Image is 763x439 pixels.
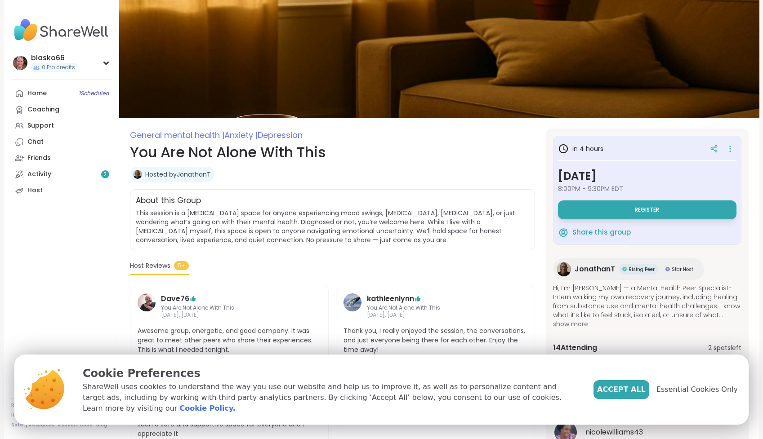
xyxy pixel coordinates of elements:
span: Depression [258,129,303,141]
span: Hi, I’m [PERSON_NAME] — a Mental Health Peer Specialist-Intern walking my own recovery journey, i... [553,284,741,319]
img: blasko66 [13,56,27,70]
span: Essential Cookies Only [656,384,738,395]
span: 2 [103,171,107,178]
div: Coaching [27,105,59,114]
span: 2 spots left [708,343,741,353]
div: Chat [27,137,44,146]
a: Home1Scheduled [11,85,112,102]
span: [DATE], [DATE] [367,311,504,319]
span: 14 Attending [553,342,597,353]
a: Blog [96,422,107,428]
a: Dave76 [138,293,156,319]
p: Cookie Preferences [83,365,579,381]
span: show more [553,319,741,328]
div: Friends [27,154,51,163]
span: Anxiety | [224,129,258,141]
button: Share this group [558,223,631,242]
h3: [DATE] [558,168,736,184]
a: JonathanTJonathanTRising PeerRising PeerStar HostStar Host [553,258,704,280]
img: ShareWell Nav Logo [11,14,112,46]
span: Accept All [597,384,646,395]
span: [DATE], [DATE] [161,311,298,319]
span: JonathanT [575,264,615,275]
span: Rising Peer [629,266,655,273]
a: Friends [11,150,112,166]
a: Hosted byJonathanT [145,170,211,179]
span: Star Host [672,266,693,273]
div: Host [27,186,43,195]
a: Coaching [11,102,112,118]
button: Register [558,200,736,219]
a: Redeem Code [58,422,93,428]
a: Support [11,118,112,134]
a: Dave76 [161,293,189,304]
div: blasko66 [31,53,77,63]
h2: About this Group [136,195,201,207]
img: JonathanT [133,170,142,179]
span: nicolewilliams43 [585,427,643,438]
span: 8:00PM - 9:30PM EDT [558,184,736,193]
img: Star Host [665,267,670,271]
a: kathleenlynn [367,293,414,304]
a: Host [11,182,112,199]
img: ShareWell Logomark [558,227,569,238]
p: ShareWell uses cookies to understand the way you use our website and help us to improve it, as we... [83,381,579,414]
span: Register [635,206,659,213]
img: Dave76 [138,293,156,311]
a: kathleenlynn [344,293,361,319]
h3: in 4 hours [558,143,603,154]
span: 1 Scheduled [79,90,109,97]
a: Activity2 [11,166,112,182]
span: Share this group [572,227,631,238]
div: Home [27,89,47,98]
span: Thank you, I really enjoyed the session, the conversations, and just everyone being there for eac... [344,326,527,355]
a: Safety Resources [11,422,54,428]
img: JonathanT [557,262,571,276]
div: Support [27,121,54,130]
span: You Are Not Alone With This [367,304,504,312]
span: Host Reviews [130,261,170,270]
span: 0 Pro credits [42,64,75,71]
h1: You Are Not Alone With This [130,142,535,163]
button: Accept All [593,380,649,399]
a: Cookie Policy. [179,403,235,414]
span: You Are Not Alone With This [161,304,298,312]
span: Awesome group, energetic, and good company. It was great to meet other peers who share their expe... [138,326,321,355]
span: General mental health | [130,129,224,141]
div: Activity [27,170,51,179]
span: This session is a [MEDICAL_DATA] space for anyone experiencing mood swings, [MEDICAL_DATA], [MEDI... [136,208,515,244]
img: kathleenlynn [344,293,361,311]
a: Chat [11,134,112,150]
img: Rising Peer [622,267,627,271]
span: 5+ [174,261,189,270]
